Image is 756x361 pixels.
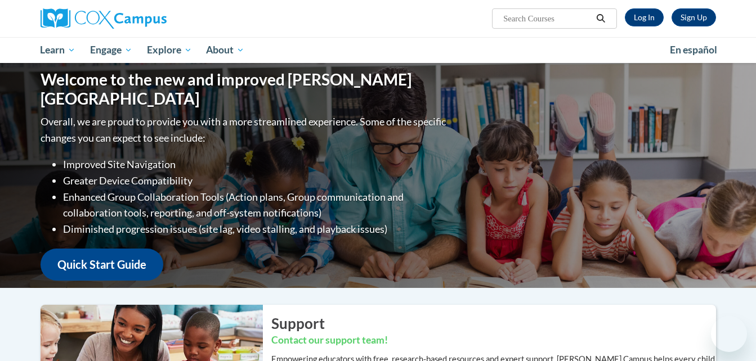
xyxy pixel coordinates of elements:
[83,37,140,63] a: Engage
[40,43,75,57] span: Learn
[41,114,449,146] p: Overall, we are proud to provide you with a more streamlined experience. Some of the specific cha...
[41,249,163,281] a: Quick Start Guide
[24,37,733,63] div: Main menu
[63,173,449,189] li: Greater Device Compatibility
[41,8,254,29] a: Cox Campus
[63,189,449,222] li: Enhanced Group Collaboration Tools (Action plans, Group communication and collaboration tools, re...
[670,44,717,56] span: En español
[625,8,664,26] a: Log In
[41,70,449,108] h1: Welcome to the new and improved [PERSON_NAME][GEOGRAPHIC_DATA]
[147,43,192,57] span: Explore
[502,12,592,25] input: Search Courses
[41,8,167,29] img: Cox Campus
[63,156,449,173] li: Improved Site Navigation
[663,38,724,62] a: En español
[592,12,609,25] button: Search
[271,313,716,333] h2: Support
[33,37,83,63] a: Learn
[63,221,449,237] li: Diminished progression issues (site lag, video stalling, and playback issues)
[140,37,199,63] a: Explore
[672,8,716,26] a: Register
[90,43,132,57] span: Engage
[206,43,244,57] span: About
[711,316,747,352] iframe: Button to launch messaging window
[199,37,252,63] a: About
[271,333,716,348] h3: Contact our support team!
